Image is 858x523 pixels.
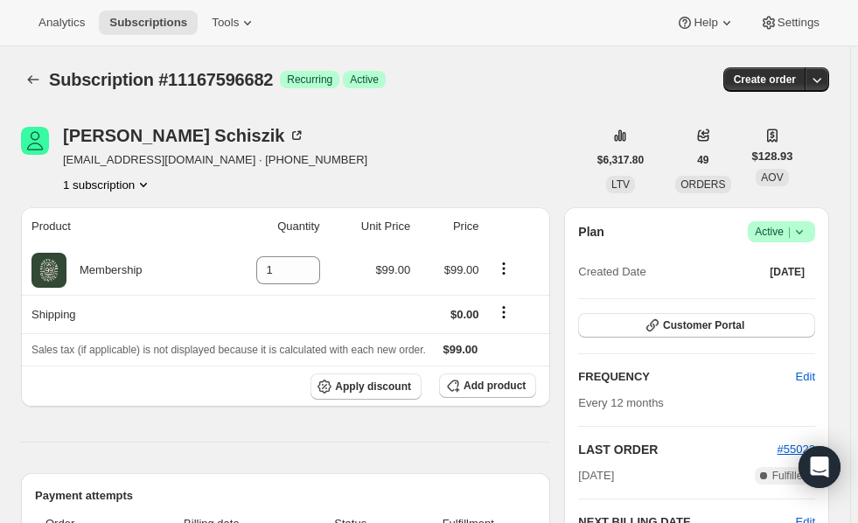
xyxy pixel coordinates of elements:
[109,16,187,30] span: Subscriptions
[578,313,815,338] button: Customer Portal
[697,153,708,167] span: 49
[772,469,808,483] span: Fulfilled
[734,73,796,87] span: Create order
[490,259,518,278] button: Product actions
[66,261,143,279] div: Membership
[63,176,152,193] button: Product actions
[788,225,791,239] span: |
[597,153,644,167] span: $6,317.80
[778,443,815,456] a: #55023
[213,207,325,246] th: Quantity
[755,223,808,241] span: Active
[778,16,820,30] span: Settings
[687,148,719,172] button: 49
[611,178,630,191] span: LTV
[578,263,645,281] span: Created Date
[578,467,614,485] span: [DATE]
[212,16,239,30] span: Tools
[663,318,744,332] span: Customer Portal
[63,127,305,144] div: [PERSON_NAME] Schiszik
[464,379,526,393] span: Add product
[21,127,49,155] span: Brenda Schiszik
[752,148,793,165] span: $128.93
[31,344,426,356] span: Sales tax (if applicable) is not displayed because it is calculated with each new order.
[490,303,518,322] button: Shipping actions
[450,308,479,321] span: $0.00
[770,265,805,279] span: [DATE]
[325,207,416,246] th: Unit Price
[723,67,806,92] button: Create order
[578,368,795,386] h2: FREQUENCY
[35,487,536,505] h2: Payment attempts
[21,67,45,92] button: Subscriptions
[415,207,484,246] th: Price
[439,373,536,398] button: Add product
[761,171,783,184] span: AOV
[21,295,213,333] th: Shipping
[99,10,198,35] button: Subscriptions
[335,380,411,394] span: Apply discount
[680,178,725,191] span: ORDERS
[799,446,841,488] div: Open Intercom Messenger
[310,373,422,400] button: Apply discount
[287,73,332,87] span: Recurring
[375,263,410,276] span: $99.00
[578,441,777,458] h2: LAST ORDER
[750,10,830,35] button: Settings
[63,151,367,169] span: [EMAIL_ADDRESS][DOMAIN_NAME] · [PHONE_NUMBER]
[578,396,664,409] span: Every 12 months
[444,263,479,276] span: $99.00
[38,16,85,30] span: Analytics
[694,16,717,30] span: Help
[201,10,267,35] button: Tools
[785,363,826,391] button: Edit
[21,207,213,246] th: Product
[350,73,379,87] span: Active
[49,70,273,89] span: Subscription #11167596682
[778,441,815,458] button: #55023
[796,368,815,386] span: Edit
[31,253,66,288] img: product img
[28,10,95,35] button: Analytics
[759,260,815,284] button: [DATE]
[443,343,478,356] span: $99.00
[578,223,604,241] h2: Plan
[587,148,654,172] button: $6,317.80
[666,10,745,35] button: Help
